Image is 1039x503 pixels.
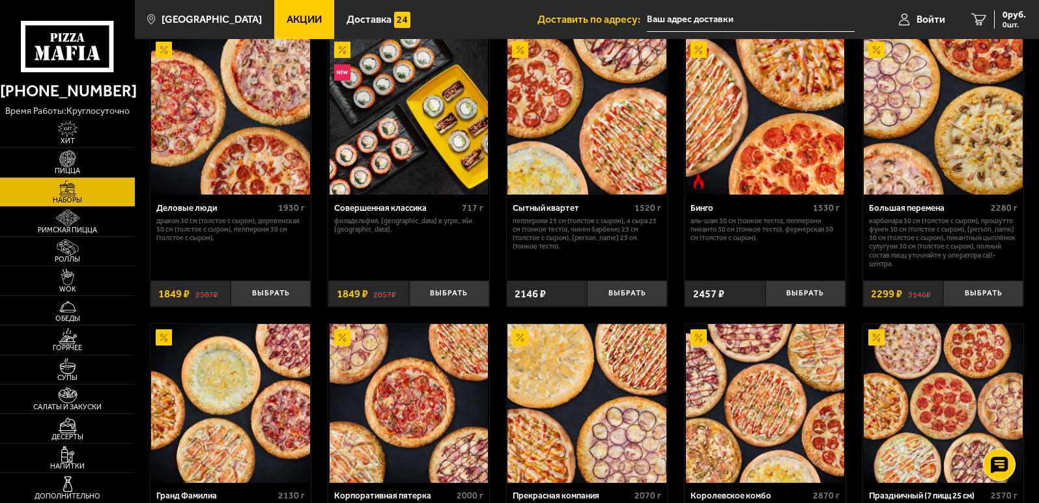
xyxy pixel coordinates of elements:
div: Праздничный (7 пицц 25 см) [869,491,988,501]
span: Доставка [347,14,391,25]
span: 1930 г [278,202,305,213]
img: Акционный [156,329,172,346]
img: Королевское комбо [686,324,844,482]
a: АкционныйБольшая перемена [863,36,1024,195]
span: [GEOGRAPHIC_DATA] [162,14,262,25]
span: 2070 г [634,490,661,501]
span: 2130 г [278,490,305,501]
img: Совершенная классика [330,36,488,195]
img: Бинго [686,36,844,195]
div: Большая перемена [869,203,988,213]
p: Пепперони 25 см (толстое с сыром), 4 сыра 25 см (тонкое тесто), Чикен Барбекю 25 см (толстое с сы... [513,217,661,251]
a: АкционныйДеловые люди [150,36,311,195]
div: Гранд Фамилиа [156,491,275,501]
span: 2570 г [991,490,1018,501]
img: Акционный [156,42,172,58]
img: Акционный [334,329,350,346]
img: Прекрасная компания [507,324,666,482]
a: АкционныйОстрое блюдоБинго [685,36,846,195]
span: 2870 г [813,490,840,501]
a: АкционныйКоролевское комбо [685,324,846,482]
button: Выбрать [943,280,1023,307]
p: Карбонара 30 см (толстое с сыром), Прошутто Фунги 30 см (толстое с сыром), [PERSON_NAME] 30 см (т... [869,217,1018,269]
a: АкционныйГранд Фамилиа [150,324,311,482]
p: Дракон 30 см (толстое с сыром), Деревенская 30 см (толстое с сыром), Пепперони 30 см (толстое с с... [156,217,305,243]
img: Деловые люди [151,36,309,195]
span: Доставить по адресу: [537,14,647,25]
span: 1520 г [634,202,661,213]
img: Акционный [690,329,707,346]
div: Совершенная классика [334,203,458,213]
span: 1530 г [813,202,840,213]
div: Сытный квартет [513,203,631,213]
p: Аль-Шам 30 см (тонкое тесто), Пепперони Пиканто 30 см (тонкое тесто), Фермерская 30 см (толстое с... [690,217,839,243]
a: АкционныйСытный квартет [507,36,668,195]
s: 2057 ₽ [373,288,396,299]
span: 2457 ₽ [693,288,724,299]
div: Корпоративная пятерка [334,491,453,501]
button: Выбрать [765,280,846,307]
span: 1849 ₽ [158,288,190,299]
button: Выбрать [409,280,489,307]
span: Войти [917,14,945,25]
span: 0 шт. [1003,21,1026,29]
span: 2280 г [991,202,1018,213]
a: АкционныйКорпоративная пятерка [328,324,489,482]
img: Праздничный (7 пицц 25 см) [864,324,1022,482]
img: 15daf4d41897b9f0e9f617042186c801.svg [394,12,410,28]
span: 2146 ₽ [515,288,546,299]
img: Корпоративная пятерка [330,324,488,482]
img: Сытный квартет [507,36,666,195]
img: Новинка [334,64,350,81]
div: Прекрасная компания [513,491,631,501]
img: Акционный [868,329,885,346]
span: 2000 г [457,490,483,501]
span: Акции [287,14,322,25]
img: Большая перемена [864,36,1022,195]
a: АкционныйПрекрасная компания [507,324,668,482]
button: Выбрать [231,280,311,307]
img: Акционный [690,42,707,58]
img: Акционный [512,329,528,346]
span: 2299 ₽ [871,288,902,299]
input: Ваш адрес доставки [647,8,855,32]
img: Акционный [512,42,528,58]
div: Королевское комбо [690,491,809,501]
div: Бинго [690,203,809,213]
button: Выбрать [587,280,667,307]
img: Акционный [868,42,885,58]
s: 2507 ₽ [195,288,218,299]
span: 717 г [462,202,483,213]
a: АкционныйНовинкаСовершенная классика [328,36,489,195]
img: Острое блюдо [690,173,707,189]
s: 3146 ₽ [908,288,931,299]
div: Деловые люди [156,203,275,213]
img: Акционный [334,42,350,58]
span: 0 руб. [1003,10,1026,20]
p: Филадельфия, [GEOGRAPHIC_DATA] в угре, Эби [GEOGRAPHIC_DATA]. [334,217,483,234]
span: 1849 ₽ [337,288,368,299]
img: Гранд Фамилиа [151,324,309,482]
a: АкционныйПраздничный (7 пицц 25 см) [863,324,1024,482]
